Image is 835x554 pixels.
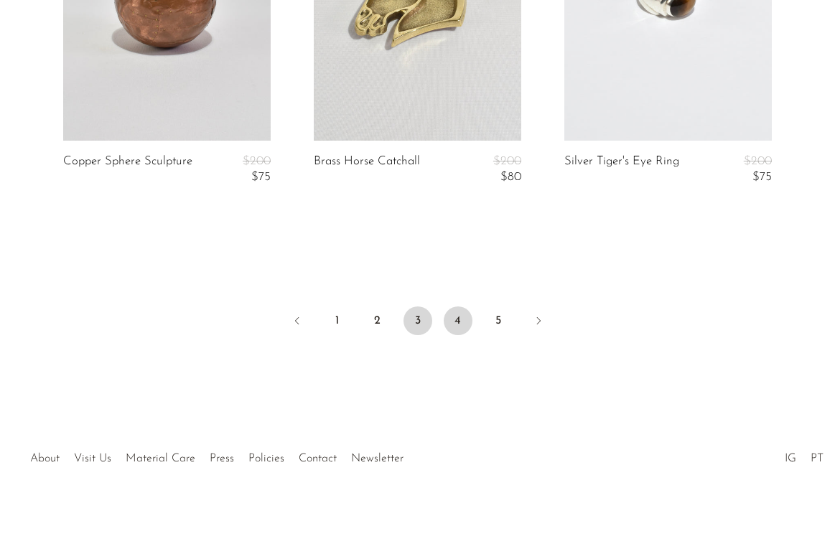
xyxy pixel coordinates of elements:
a: Copper Sphere Sculpture [63,155,192,184]
a: 2 [363,306,392,335]
a: 1 [323,306,352,335]
ul: Social Medias [778,441,831,469]
a: Visit Us [74,453,111,464]
span: $80 [500,171,521,183]
a: About [30,453,60,464]
a: Material Care [126,453,195,464]
a: Brass Horse Catchall [314,155,420,184]
span: $200 [744,155,772,167]
a: Previous [283,306,312,338]
a: Policies [248,453,284,464]
span: $75 [752,171,772,183]
span: $75 [251,171,271,183]
a: PT [811,453,824,464]
a: Press [210,453,234,464]
a: 4 [444,306,472,335]
span: $200 [493,155,521,167]
span: 3 [403,306,432,335]
a: Silver Tiger's Eye Ring [564,155,679,184]
a: 5 [484,306,513,335]
a: IG [785,453,796,464]
a: Next [524,306,553,338]
ul: Quick links [23,441,411,469]
span: $200 [243,155,271,167]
